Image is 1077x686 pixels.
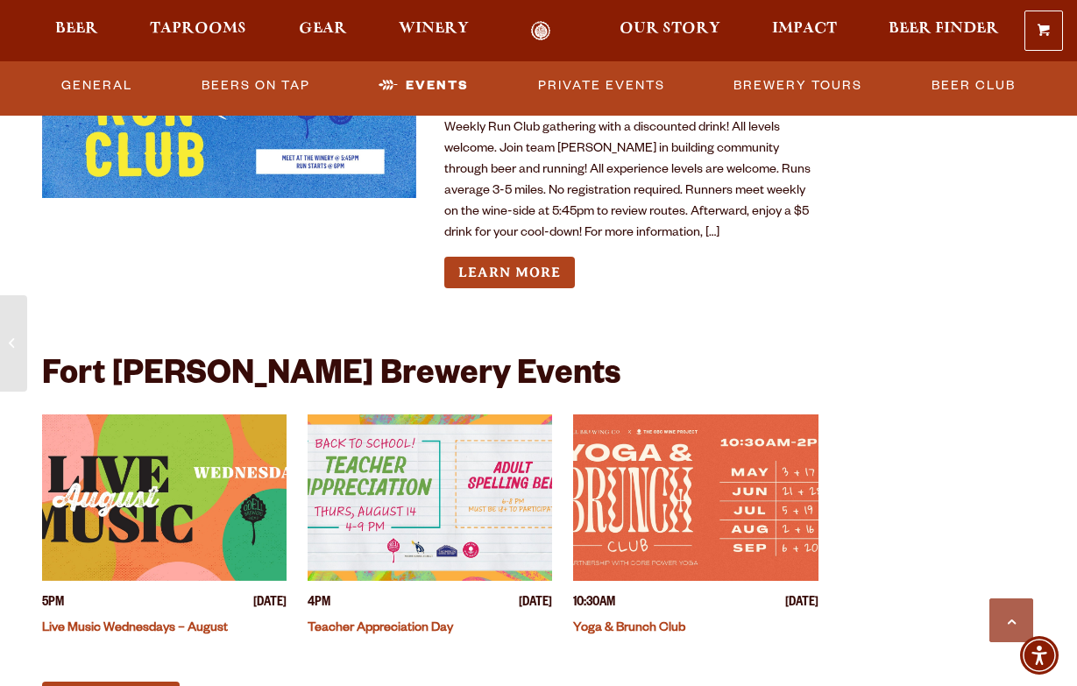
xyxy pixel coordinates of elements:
a: Winery [387,21,480,41]
span: Beer [55,22,98,36]
a: View event details [308,414,552,581]
span: 4PM [308,595,330,613]
span: 10:30AM [573,595,615,613]
a: Learn more about Odell Run Club [444,257,575,289]
a: Private Events [531,66,672,106]
span: Beer Finder [889,22,999,36]
span: [DATE] [253,595,287,613]
a: Odell Home [508,21,574,41]
div: Accessibility Menu [1020,636,1059,675]
span: Our Story [620,22,720,36]
a: Beers on Tap [195,66,317,106]
a: View event details [573,414,818,581]
span: Gear [299,22,347,36]
span: 5PM [42,595,64,613]
a: Scroll to top [989,598,1033,642]
a: Brewery Tours [726,66,869,106]
a: Taprooms [138,21,258,41]
a: Our Story [608,21,732,41]
span: Impact [772,22,837,36]
a: Beer [44,21,110,41]
a: Gear [287,21,358,41]
a: View event details [42,414,287,581]
span: Winery [399,22,469,36]
span: [DATE] [785,595,818,613]
a: Yoga & Brunch Club [573,622,685,636]
a: Events [372,66,476,106]
span: [DATE] [519,595,552,613]
span: Taprooms [150,22,246,36]
a: Impact [761,21,848,41]
a: Beer Club [925,66,1023,106]
h2: Fort [PERSON_NAME] Brewery Events [42,358,620,397]
a: Teacher Appreciation Day [308,622,453,636]
a: Live Music Wednesdays – August [42,622,228,636]
a: Beer Finder [877,21,1010,41]
a: General [54,66,139,106]
p: Weekly Run Club gathering with a discounted drink! All levels welcome. Join team [PERSON_NAME] in... [444,118,818,244]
